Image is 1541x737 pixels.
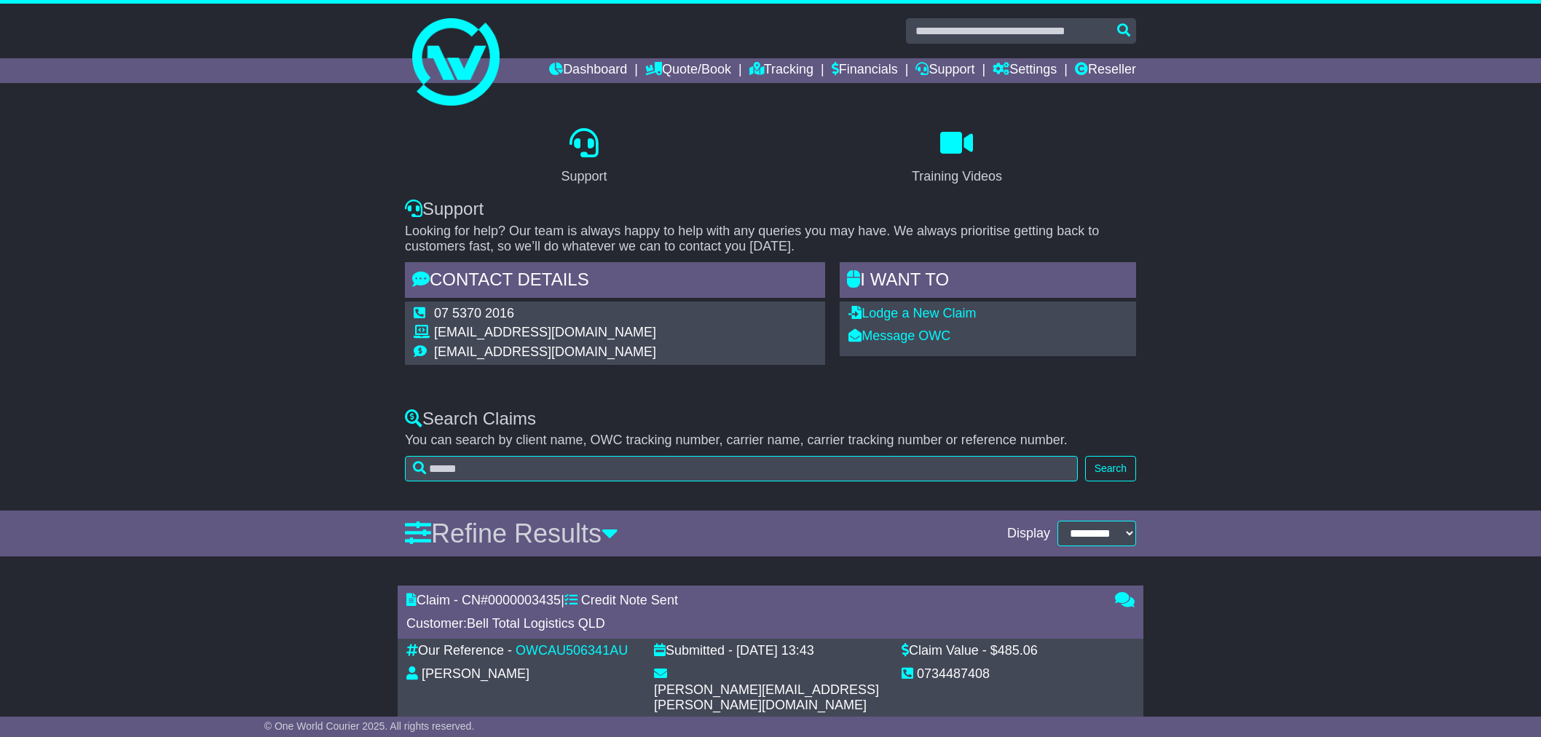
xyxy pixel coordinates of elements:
div: Search Claims [405,409,1136,430]
a: Message OWC [848,328,950,343]
a: Quote/Book [645,58,731,83]
td: [EMAIL_ADDRESS][DOMAIN_NAME] [434,344,656,360]
div: Claim Value - [902,643,987,659]
div: Support [561,167,607,186]
div: Training Videos [912,167,1002,186]
div: 0734487408 [917,666,990,682]
div: Contact Details [405,262,825,301]
span: 0000003435 [488,593,561,607]
span: © One World Courier 2025. All rights reserved. [264,720,475,732]
div: [PERSON_NAME][EMAIL_ADDRESS][PERSON_NAME][DOMAIN_NAME] [654,682,887,714]
a: Tracking [749,58,813,83]
a: Refine Results [405,519,618,548]
a: OWCAU506341AU [516,643,628,658]
div: Customer: [406,616,1100,632]
a: Financials [832,58,898,83]
td: 07 5370 2016 [434,306,656,326]
a: Support [551,123,616,192]
span: Bell Total Logistics QLD [467,616,605,631]
div: [PERSON_NAME] [422,666,529,682]
a: Dashboard [549,58,627,83]
span: Display [1007,526,1050,542]
div: [DATE] 13:43 [736,643,814,659]
div: $485.06 [990,643,1038,659]
a: Reseller [1075,58,1136,83]
div: Our Reference - [406,643,512,659]
span: Credit Note Sent [581,593,678,607]
div: Claim - CN# | [406,593,1100,609]
div: Submitted - [654,643,733,659]
a: Lodge a New Claim [848,306,976,320]
p: Looking for help? Our team is always happy to help with any queries you may have. We always prior... [405,224,1136,255]
div: I WANT to [840,262,1136,301]
button: Search [1085,456,1136,481]
a: Training Videos [902,123,1012,192]
a: Settings [993,58,1057,83]
td: [EMAIL_ADDRESS][DOMAIN_NAME] [434,325,656,344]
a: Support [915,58,974,83]
div: Support [405,199,1136,220]
p: You can search by client name, OWC tracking number, carrier name, carrier tracking number or refe... [405,433,1136,449]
